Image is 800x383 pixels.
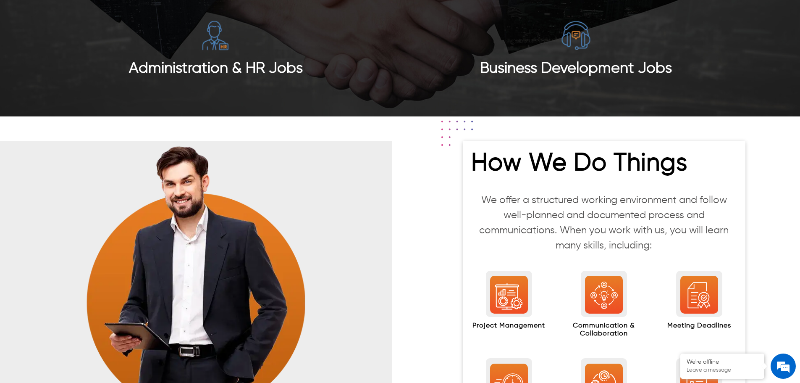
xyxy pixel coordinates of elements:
[471,149,737,183] h2: How We Do Things
[44,47,141,58] div: Leave a message
[66,220,107,226] em: Driven by SalesIQ
[14,50,35,55] img: logo_Zg8I0qSkbAqR2WFHt3p6CTuqpyXMFPubPcD2OT02zFN43Cy9FUNNG3NEPhM_Q1qe_.png
[468,20,684,98] a: itvert-bpo-jobsBusiness Development Jobs
[129,61,303,76] span: Administration & HR Jobs
[566,322,642,342] h2: Communication & Collaboration
[58,221,64,226] img: salesiqlogo_leal7QplfZFryJ6FIlVepeu7OftD7mt8q6exU6-34PB8prfIgodN67KcxXM9Y7JQ_.png
[687,367,758,374] p: Leave a message
[687,359,758,366] div: We're offline
[560,20,592,51] img: itvert-bpo-jobs
[123,259,152,270] em: Submit
[138,4,158,24] div: Minimize live chat window
[18,106,147,191] span: We are offline. Please leave us a message.
[4,230,160,259] textarea: Type your message and click 'Submit'
[471,193,737,253] p: We offer a structured working environment and follow well-planned and documented process and comm...
[108,20,324,98] a: itvert-administration-&-hr-jobsAdministration & HR Jobs
[200,20,231,51] img: itvert-administration-&-hr-jobs
[472,322,545,334] h2: Project Management
[667,322,731,334] h2: Meeting Deadlines
[480,61,672,76] span: Business Development Jobs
